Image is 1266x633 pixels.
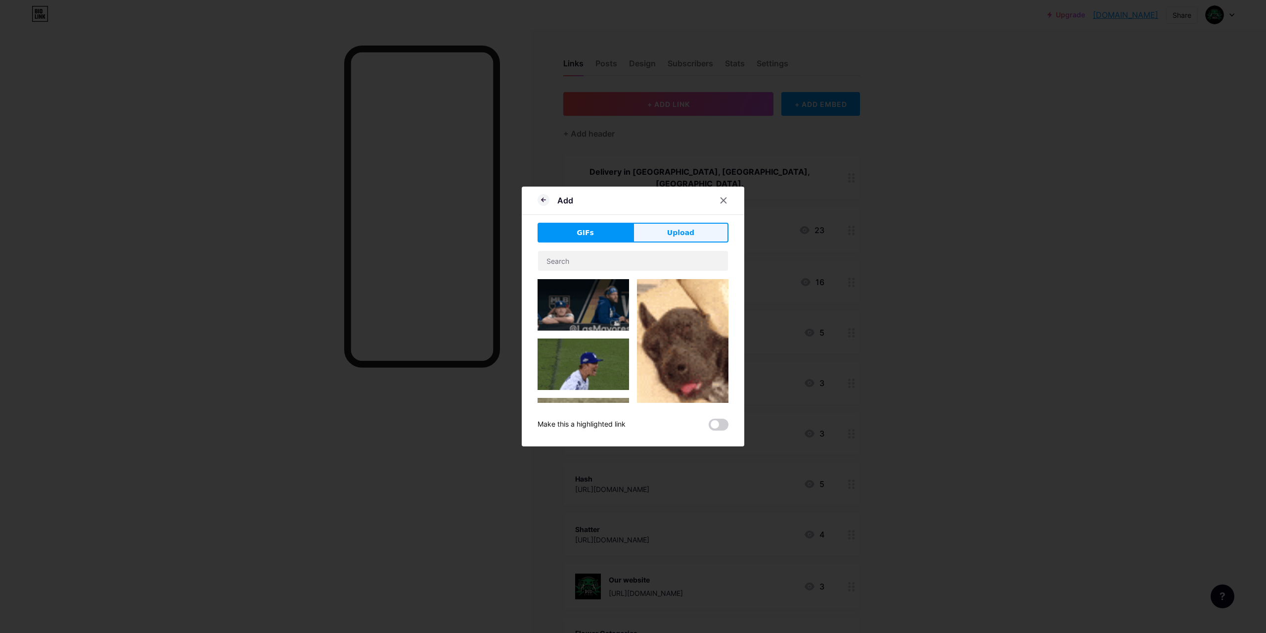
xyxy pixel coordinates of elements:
div: Add [557,195,573,206]
input: Search [538,251,728,271]
button: Upload [633,223,728,243]
img: Gihpy [538,279,629,331]
div: Make this a highlighted link [538,419,626,431]
img: Gihpy [538,398,629,561]
img: Gihpy [637,279,728,442]
button: GIFs [538,223,633,243]
span: Upload [667,228,694,238]
img: Gihpy [538,339,629,390]
span: GIFs [577,228,594,238]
